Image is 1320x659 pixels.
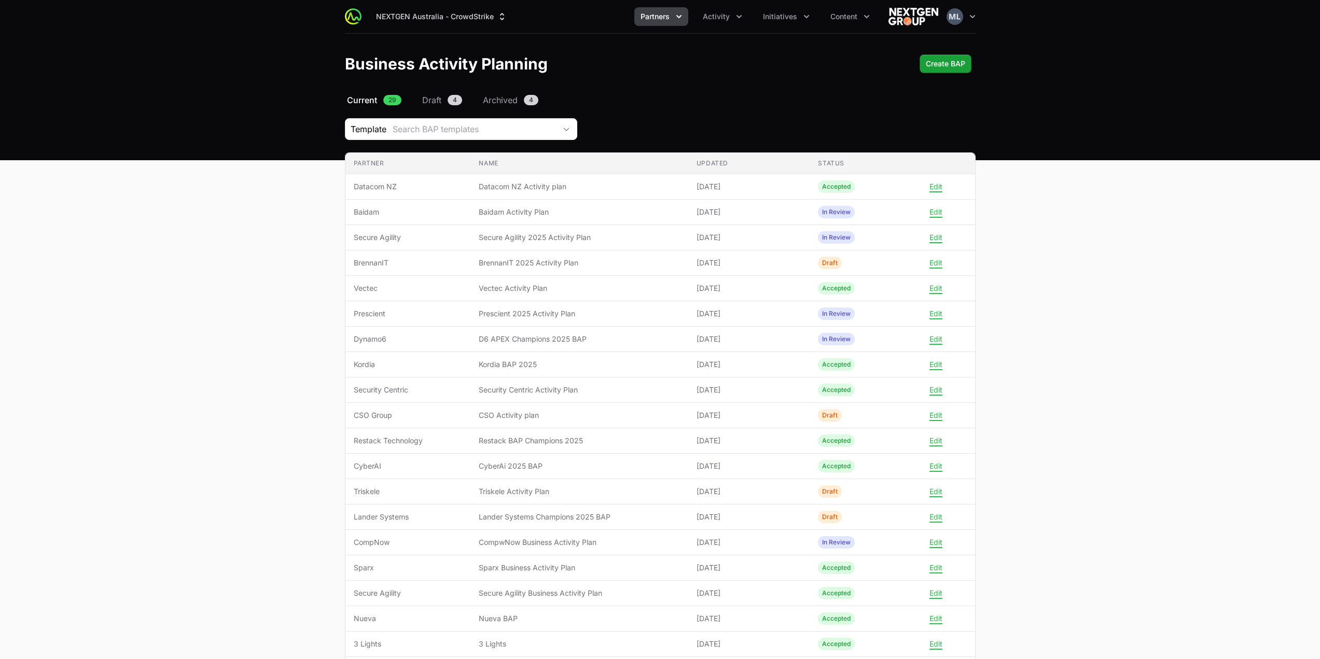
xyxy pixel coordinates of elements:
span: [DATE] [697,283,802,293]
button: Edit [929,614,942,623]
span: Restack BAP Champions 2025 [479,436,679,446]
div: Initiatives menu [757,7,816,26]
span: [DATE] [697,486,802,497]
span: [DATE] [697,639,802,649]
span: Triskele [354,486,463,497]
span: Current [347,94,377,106]
h1: Business Activity Planning [345,54,548,73]
a: Archived4 [481,94,540,106]
img: ActivitySource [345,8,362,25]
span: Template [345,123,386,135]
span: [DATE] [697,512,802,522]
span: Nueva [354,613,463,624]
button: Create BAP [920,54,971,73]
span: [DATE] [697,436,802,446]
span: Baidam Activity Plan [479,207,679,217]
span: 4 [524,95,538,105]
span: [DATE] [697,385,802,395]
span: Kordia [354,359,463,370]
span: CyberAI [354,461,463,471]
button: Partners [634,7,688,26]
div: Primary actions [920,54,971,73]
span: Baidam [354,207,463,217]
button: Edit [929,512,942,522]
span: 3 Lights [354,639,463,649]
button: Search BAP templates [386,119,577,139]
span: CSO Activity plan [479,410,679,420]
span: Secure Agility Business Activity Plan [479,588,679,598]
a: Draft4 [420,94,464,106]
span: Prescient [354,309,463,319]
img: Mustafa Larki [947,8,963,25]
button: Content [824,7,876,26]
div: Search BAP templates [393,123,556,135]
span: D6 APEX Champions 2025 BAP [479,334,679,344]
span: [DATE] [697,181,802,192]
span: Partners [641,11,670,22]
th: Updated [688,153,810,174]
div: Content menu [824,7,876,26]
span: CSO Group [354,410,463,420]
nav: Business Activity Plan Navigation navigation [345,94,976,106]
span: CyberAi 2025 BAP [479,461,679,471]
button: Initiatives [757,7,816,26]
span: Datacom NZ Activity plan [479,181,679,192]
button: Edit [929,207,942,217]
button: Edit [929,360,942,369]
span: [DATE] [697,359,802,370]
a: Current29 [345,94,404,106]
button: Edit [929,182,942,191]
span: 3 Lights [479,639,679,649]
span: Nueva BAP [479,613,679,624]
button: Edit [929,639,942,649]
span: Datacom NZ [354,181,463,192]
span: Security Centric Activity Plan [479,385,679,395]
span: Sparx Business Activity Plan [479,563,679,573]
span: [DATE] [697,461,802,471]
section: Business Activity Plan Filters [345,118,976,140]
span: [DATE] [697,207,802,217]
th: Partner [345,153,471,174]
button: Edit [929,233,942,242]
button: Edit [929,334,942,344]
span: [DATE] [697,232,802,243]
span: Sparx [354,563,463,573]
span: Draft [422,94,441,106]
span: Secure Agility [354,588,463,598]
span: Security Centric [354,385,463,395]
span: Archived [483,94,518,106]
button: Edit [929,461,942,471]
span: BrennanIT [354,258,463,268]
span: Content [830,11,857,22]
span: [DATE] [697,309,802,319]
span: [DATE] [697,258,802,268]
span: Lander Systems Champions 2025 BAP [479,512,679,522]
span: 4 [448,95,462,105]
button: Activity [697,7,748,26]
span: Lander Systems [354,512,463,522]
span: [DATE] [697,334,802,344]
button: Edit [929,538,942,547]
span: Triskele Activity Plan [479,486,679,497]
button: Edit [929,411,942,420]
button: Edit [929,309,942,318]
span: [DATE] [697,588,802,598]
span: [DATE] [697,563,802,573]
div: Partners menu [634,7,688,26]
button: Edit [929,563,942,572]
span: CompwNow Business Activity Plan [479,537,679,548]
button: Edit [929,588,942,598]
button: Edit [929,258,942,268]
img: NEXTGEN Australia [888,6,938,27]
span: Kordia BAP 2025 [479,359,679,370]
span: Restack Technology [354,436,463,446]
button: Edit [929,284,942,293]
span: Secure Agility [354,232,463,243]
div: Main navigation [362,7,876,26]
th: Status [810,153,932,174]
span: Vectec [354,283,463,293]
span: Initiatives [763,11,797,22]
span: [DATE] [697,537,802,548]
button: Edit [929,436,942,445]
th: Name [470,153,688,174]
